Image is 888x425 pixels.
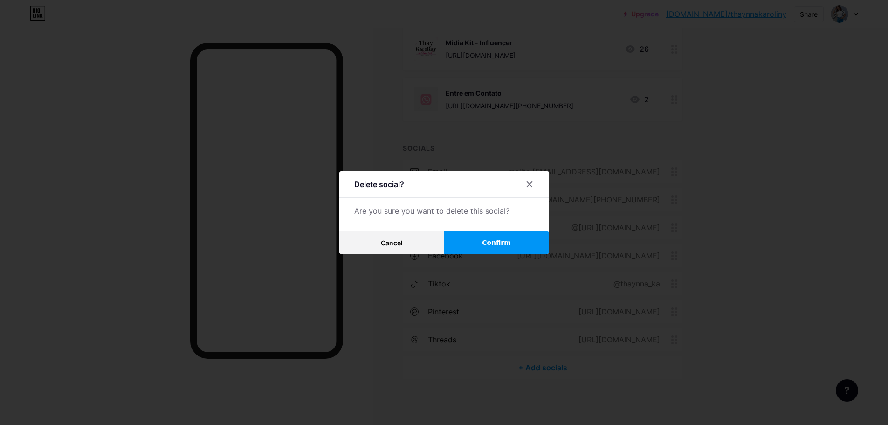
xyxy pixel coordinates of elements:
div: Delete social? [354,179,404,190]
span: Cancel [381,239,403,247]
button: Cancel [339,231,444,254]
button: Confirm [444,231,549,254]
span: Confirm [482,238,511,248]
div: Are you sure you want to delete this social? [354,205,534,216]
